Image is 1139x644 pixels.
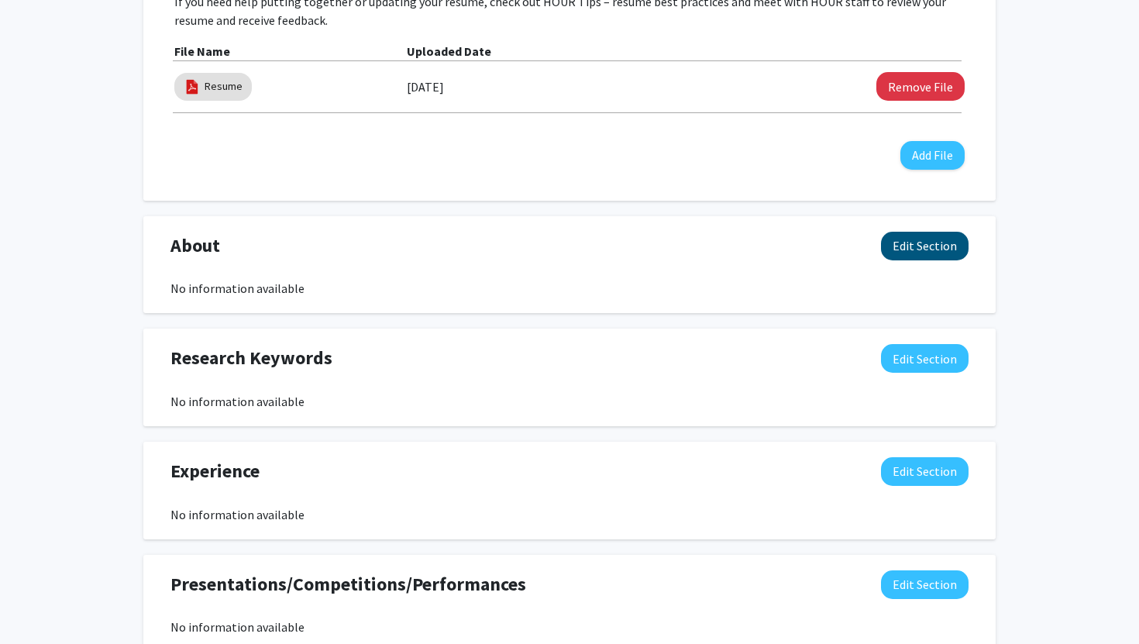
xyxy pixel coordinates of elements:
button: Edit About [881,232,969,260]
a: Resume [205,78,243,95]
button: Edit Experience [881,457,969,486]
span: Experience [170,457,260,485]
iframe: Chat [12,574,66,632]
div: No information available [170,505,969,524]
button: Remove Resume File [876,72,965,101]
button: Add File [900,141,965,170]
span: About [170,232,220,260]
div: No information available [170,392,969,411]
b: File Name [174,43,230,59]
span: Research Keywords [170,344,332,372]
div: No information available [170,618,969,636]
img: pdf_icon.png [184,78,201,95]
span: Presentations/Competitions/Performances [170,570,526,598]
b: Uploaded Date [407,43,491,59]
button: Edit Presentations/Competitions/Performances [881,570,969,599]
button: Edit Research Keywords [881,344,969,373]
div: No information available [170,279,969,298]
label: [DATE] [407,74,444,100]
